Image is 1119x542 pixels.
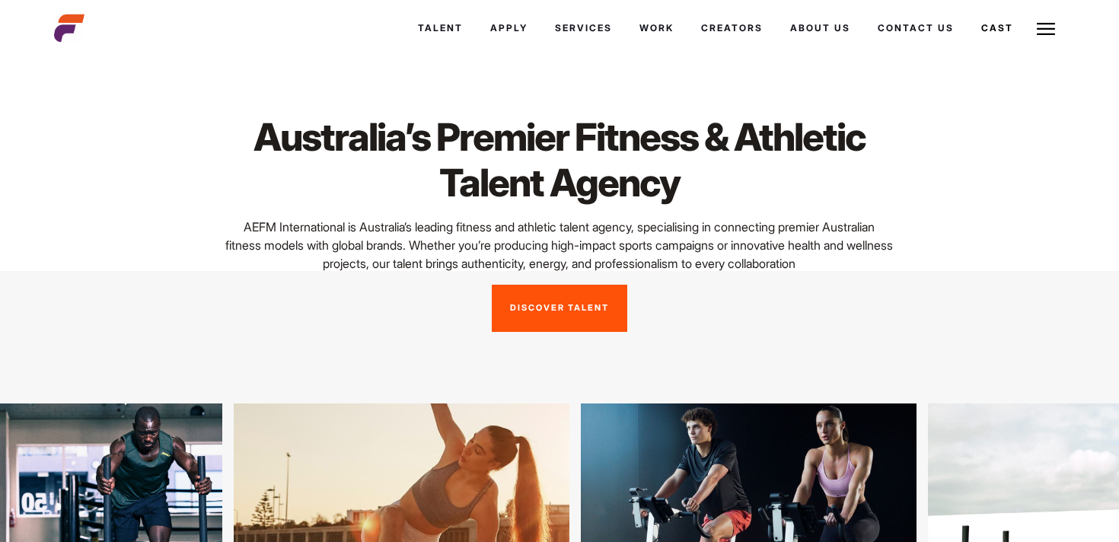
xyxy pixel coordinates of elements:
a: Discover Talent [492,285,627,332]
a: Talent [404,8,477,49]
img: Burger icon [1037,20,1055,38]
p: AEFM International is Australia’s leading fitness and athletic talent agency, specialising in con... [225,218,894,273]
a: Cast [968,8,1027,49]
a: Services [541,8,626,49]
a: Apply [477,8,541,49]
a: Work [626,8,687,49]
h1: Australia’s Premier Fitness & Athletic Talent Agency [225,114,894,206]
img: cropped-aefm-brand-fav-22-square.png [54,13,84,43]
a: Contact Us [864,8,968,49]
a: Creators [687,8,776,49]
a: About Us [776,8,864,49]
